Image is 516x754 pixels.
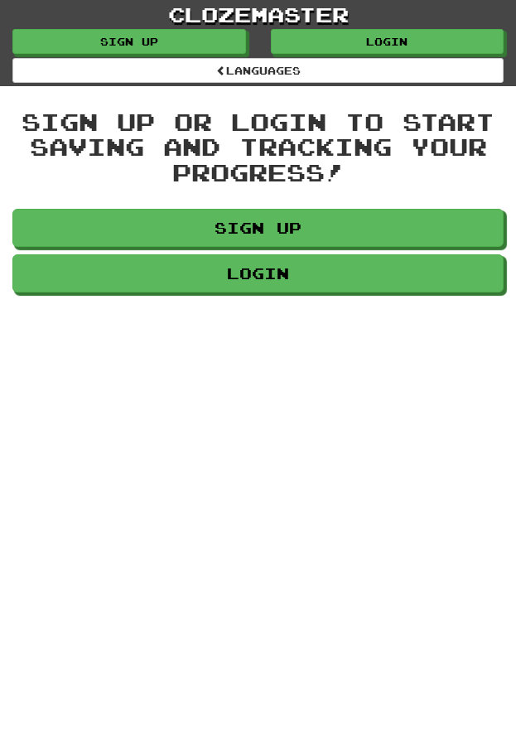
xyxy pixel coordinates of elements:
[12,209,504,247] a: Sign up
[12,109,504,186] div: Sign up or login to start saving and tracking your progress!
[12,29,246,54] a: Sign up
[12,58,504,83] a: Languages
[271,29,504,54] a: Login
[12,254,504,292] a: Login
